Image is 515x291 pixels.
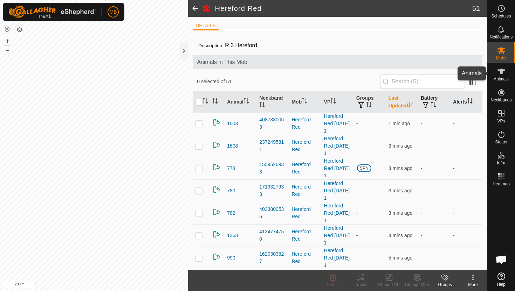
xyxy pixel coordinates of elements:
img: returning on [212,253,221,261]
th: VP [321,92,353,113]
span: 1 Sept 2025, 12:26 pm [389,188,412,193]
a: Privacy Policy [67,282,93,288]
td: - [450,179,482,202]
button: Reset Map [3,25,12,34]
div: Hereford Red [291,183,318,198]
p-sorticon: Activate to sort [302,99,307,105]
button: Map Layers [15,26,24,34]
td: - [418,135,450,157]
img: returning on [212,208,221,216]
span: 990 [227,254,235,262]
p-sorticon: Activate to sort [243,99,249,105]
div: Change VP [375,282,403,288]
li: DETAILS [193,22,218,30]
span: 1 Sept 2025, 12:25 pm [389,233,412,238]
a: Hereford Red [DATE] 1 [324,158,350,178]
td: - [353,247,386,269]
img: returning on [212,185,221,194]
div: Hereford Red [291,206,318,220]
img: returning on [212,118,221,127]
span: Schedules [491,14,511,18]
td: - [353,202,386,224]
p-sorticon: Activate to sort [366,103,372,108]
div: 1719327933 [259,183,286,198]
div: Hereford Red [291,116,318,131]
p-sorticon: Activate to sort [467,99,473,105]
div: Hereford Red [291,139,318,153]
span: Notifications [490,35,513,39]
a: Contact Us [101,282,122,288]
a: Hereford Red [DATE] 1 [324,136,350,156]
span: Mobs [496,56,506,60]
div: Tracks [347,282,375,288]
div: 1559526933 [259,161,286,176]
span: 0 selected of 51 [197,78,380,85]
img: returning on [212,141,221,149]
td: - [353,179,386,202]
span: 1 Sept 2025, 12:28 pm [389,121,410,126]
a: Hereford Red [DATE] 1 [324,225,350,246]
span: MB [110,8,117,16]
span: 1 Sept 2025, 12:24 pm [389,255,412,261]
span: Neckbands [490,98,511,102]
div: 4033800536 [259,206,286,220]
div: Hereford Red [291,250,318,265]
span: Status [495,140,507,144]
p-sorticon: Activate to sort [212,99,218,105]
span: 1363 [227,232,238,239]
td: - [418,112,450,135]
span: 778 [227,165,235,172]
div: Change Mob [403,282,431,288]
span: Animals in This Mob [197,58,478,66]
span: 51 [472,3,480,14]
span: VPs [497,119,505,123]
span: 1 Sept 2025, 12:26 pm [389,165,412,171]
th: Groups [353,92,386,113]
td: - [353,112,386,135]
span: Infra [497,161,505,165]
td: - [418,179,450,202]
p-sorticon: Activate to sort [408,103,414,108]
input: Search (S) [380,74,465,89]
img: returning on [212,230,221,239]
a: Open chat [491,249,512,270]
div: 1620303827 [259,250,286,265]
p-sorticon: Activate to sort [259,103,265,108]
p-sorticon: Activate to sort [202,99,208,105]
button: – [3,46,12,54]
span: Help [497,282,506,286]
p-sorticon: Activate to sort [330,99,336,105]
img: returning on [212,163,221,171]
td: - [450,135,482,157]
span: 1 Sept 2025, 12:26 pm [389,143,412,149]
a: Help [487,270,515,289]
p-sorticon: Activate to sort [431,103,436,108]
button: + [3,37,12,45]
th: Mob [289,92,321,113]
span: 1608 [227,142,238,150]
div: Hereford Red [291,228,318,243]
th: Alerts [450,92,482,113]
td: - [450,112,482,135]
td: - [418,247,450,269]
span: SPN [357,164,371,172]
span: R 3 Hereford [222,40,260,51]
label: Description [198,43,222,48]
span: 1003 [227,120,238,127]
div: More [459,282,487,288]
td: - [353,135,386,157]
a: Hereford Red [DATE] 1 [324,248,350,268]
th: Neckband [256,92,289,113]
div: Hereford Red [291,161,318,176]
td: - [418,224,450,247]
a: Hereford Red [DATE] 1 [324,203,350,223]
a: Hereford Red [DATE] 1 [324,113,350,134]
td: - [353,224,386,247]
h2: Hereford Red [215,4,472,13]
span: 780 [227,187,235,194]
span: 1 Sept 2025, 12:26 pm [389,210,412,216]
td: - [450,224,482,247]
th: Last Updated [386,92,418,113]
td: - [418,202,450,224]
td: - [450,157,482,179]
